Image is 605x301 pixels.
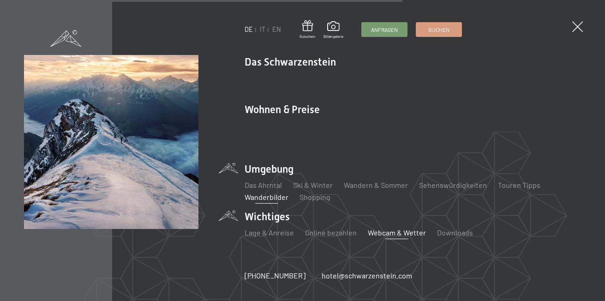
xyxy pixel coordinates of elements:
a: EN [272,25,281,33]
a: IT [260,25,265,33]
a: Bildergalerie [323,21,343,39]
a: Sehenswürdigkeiten [419,181,487,189]
a: [PHONE_NUMBER] [245,271,305,281]
a: Ski & Winter [293,181,333,189]
a: Anfragen [362,23,407,36]
a: Gutschein [300,20,315,39]
span: Bildergalerie [323,34,343,39]
a: Das Ahrntal [245,181,282,189]
a: Shopping [300,193,330,201]
a: hotel@schwarzenstein.com [322,271,412,281]
a: Buchen [416,23,461,36]
span: Anfragen [371,26,398,34]
span: Gutschein [300,34,315,39]
a: DE [245,25,253,33]
a: Lage & Anreise [245,228,294,237]
a: Webcam & Wetter [368,228,426,237]
a: Online bezahlen [305,228,357,237]
a: Touren Tipps [498,181,540,189]
span: [PHONE_NUMBER] [245,271,305,280]
a: Wanderbilder [245,193,288,201]
a: Wandern & Sommer [344,181,408,189]
a: Downloads [437,228,473,237]
span: Buchen [428,26,449,34]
